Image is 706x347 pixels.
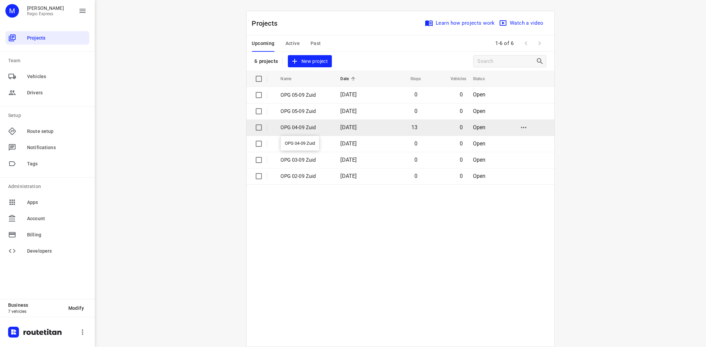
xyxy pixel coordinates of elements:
[340,173,357,179] span: [DATE]
[311,39,321,48] span: Past
[281,108,331,115] p: OPG 05-09 Zuid
[27,34,87,42] span: Projects
[473,157,486,163] span: Open
[5,244,89,258] div: Developers
[5,4,19,18] div: M
[340,124,357,131] span: [DATE]
[27,215,87,222] span: Account
[460,173,463,179] span: 0
[340,140,357,147] span: [DATE]
[402,75,421,83] span: Stops
[27,144,87,151] span: Notifications
[5,212,89,225] div: Account
[473,108,486,114] span: Open
[8,183,89,190] p: Administration
[292,57,328,66] span: New project
[473,140,486,147] span: Open
[27,5,64,11] p: Max Bisseling
[5,141,89,154] div: Notifications
[5,70,89,83] div: Vehicles
[442,75,466,83] span: Vehicles
[5,228,89,241] div: Billing
[414,173,417,179] span: 0
[27,248,87,255] span: Developers
[281,91,331,99] p: OPG 05-09 Zuid
[340,157,357,163] span: [DATE]
[27,73,87,80] span: Vehicles
[533,37,546,50] span: Next Page
[340,75,358,83] span: Date
[27,128,87,135] span: Route setup
[473,173,486,179] span: Open
[460,108,463,114] span: 0
[473,75,494,83] span: Status
[493,36,517,51] span: 1-6 of 6
[288,55,332,68] button: New project
[460,157,463,163] span: 0
[340,91,357,98] span: [DATE]
[27,89,87,96] span: Drivers
[255,58,278,64] p: 6 projects
[473,91,486,98] span: Open
[281,156,331,164] p: OPG 03-09 Zuid
[27,231,87,238] span: Billing
[414,91,417,98] span: 0
[286,39,300,48] span: Active
[414,140,417,147] span: 0
[281,75,300,83] span: Name
[68,305,84,311] span: Modify
[8,302,63,308] p: Business
[5,195,89,209] div: Apps
[478,56,536,67] input: Search projects
[281,140,331,148] p: OPG 03-09
[63,302,89,314] button: Modify
[536,57,546,65] div: Search
[252,39,275,48] span: Upcoming
[281,172,331,180] p: OPG 02-09 Zuid
[27,199,87,206] span: Apps
[8,309,63,314] p: 7 vehicles
[5,157,89,170] div: Tags
[340,108,357,114] span: [DATE]
[5,31,89,45] div: Projects
[414,108,417,114] span: 0
[27,160,87,167] span: Tags
[281,124,331,132] p: OPG 04-09 Zuid
[473,124,486,131] span: Open
[5,124,89,138] div: Route setup
[519,37,533,50] span: Previous Page
[414,157,417,163] span: 0
[411,124,417,131] span: 13
[8,112,89,119] p: Setup
[27,11,64,16] p: Regio Express
[8,57,89,64] p: Team
[460,124,463,131] span: 0
[460,91,463,98] span: 0
[5,86,89,99] div: Drivers
[252,18,283,28] p: Projects
[460,140,463,147] span: 0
